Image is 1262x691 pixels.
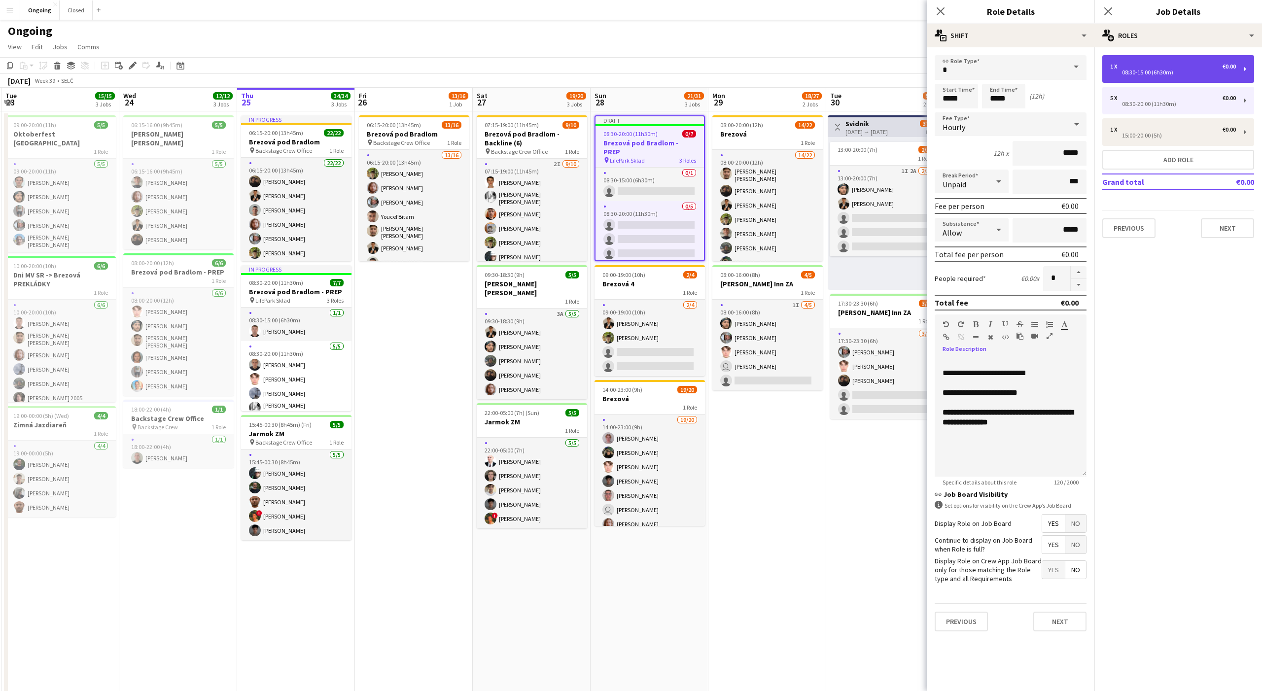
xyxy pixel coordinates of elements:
span: 0/7 [682,130,696,138]
span: 1 Role [329,147,344,154]
span: 3/5 [919,300,933,307]
app-job-card: 10:00-20:00 (10h)6/6Dni MV SR -> Brezová PREKLÁDKY1 Role6/610:00-20:00 (10h)[PERSON_NAME][PERSON_... [5,256,116,402]
span: 5/5 [330,421,344,428]
span: LifePark Sklad [255,297,290,304]
span: 14/22 [795,121,815,129]
div: In progress06:15-20:00 (13h45m)22/22Brezová pod Bradlom Backstage Crew Office1 Role22/2206:15-20:... [241,115,351,261]
span: 6/6 [94,262,108,270]
span: 17:30-23:30 (6h) [838,300,878,307]
span: Tue [5,91,17,100]
div: Shift [927,24,1094,47]
app-card-role: 3/517:30-23:30 (6h)[PERSON_NAME][PERSON_NAME][PERSON_NAME] [830,328,941,419]
td: Grand total [1102,174,1207,190]
span: 08:30-20:00 (11h30m) [603,130,658,138]
span: 3 Roles [327,297,344,304]
button: Ordered List [1046,320,1053,328]
span: 08:00-20:00 (12h) [720,121,763,129]
app-card-role: 2I9/1007:15-19:00 (11h45m)[PERSON_NAME][PERSON_NAME] [PERSON_NAME][PERSON_NAME][PERSON_NAME][PERS... [477,159,587,324]
a: Edit [28,40,47,53]
div: 12h x [993,149,1009,158]
span: 13/16 [449,92,468,100]
span: 1 Role [683,289,697,296]
app-card-role: 5/508:30-20:00 (11h30m)[PERSON_NAME][PERSON_NAME][PERSON_NAME][PERSON_NAME] [PERSON_NAME] [241,341,351,435]
div: 2 Jobs [803,101,821,108]
div: 5 x [1110,95,1122,102]
app-job-card: 06:15-16:00 (9h45m)5/5[PERSON_NAME] [PERSON_NAME]1 Role5/506:15-16:00 (9h45m)[PERSON_NAME][PERSON... [123,115,234,249]
app-job-card: 09:00-20:00 (11h)5/5Oktoberfest [GEOGRAPHIC_DATA]1 Role5/509:00-20:00 (11h)[PERSON_NAME][PERSON_N... [5,115,116,252]
span: 21/31 [684,92,704,100]
span: 28 [593,97,606,108]
button: Insert video [1031,332,1038,340]
app-job-card: 08:00-20:00 (12h)14/22Brezová1 Role14/2208:00-20:00 (12h)[PERSON_NAME] [PERSON_NAME][PERSON_NAME]... [712,115,823,261]
label: People required [935,274,986,283]
span: 09:00-19:00 (10h) [602,271,645,278]
span: Backstage Crew Office [255,439,312,446]
td: €0.00 [1207,174,1254,190]
span: 3 Roles [679,157,696,164]
span: 5/5 [565,271,579,278]
div: 06:15-20:00 (13h45m)13/16Brezová pod Bradlom Backstage Crew Office1 Role13/1606:15-20:00 (13h45m)... [359,115,469,261]
h3: Brezová pod Bradlom - Backline (6) [477,130,587,147]
span: 13:00-20:00 (7h) [838,146,877,153]
h3: Brezová pod Bradlom [359,130,469,138]
span: Hourly [943,122,965,132]
span: 5/5 [565,409,579,416]
div: In progress [241,265,351,273]
h3: Dni MV SR -> Brezová PREKLÁDKY [5,271,116,288]
span: Sat [477,91,488,100]
span: 7/7 [330,279,344,286]
span: No [1065,561,1086,579]
h3: Brezová pod Bradlom - PREP [596,138,704,156]
div: 3 Jobs [331,101,350,108]
button: Strikethrough [1017,320,1023,328]
h3: Brezová pod Bradlom [241,138,351,146]
app-job-card: 19:00-00:00 (5h) (Wed)4/4Zimná Jazdiareň1 Role4/419:00-00:00 (5h)[PERSON_NAME][PERSON_NAME][PERSO... [5,406,116,517]
h3: Brezová pod Bradlom - PREP [241,287,351,296]
button: Paste as plain text [1017,332,1023,340]
div: 09:00-19:00 (10h)2/4Brezová 41 Role2/409:00-19:00 (10h)[PERSON_NAME][PERSON_NAME] [595,265,705,376]
app-job-card: 15:45-00:30 (8h45m) (Fri)5/5Jarmok ZM Backstage Crew Office1 Role5/515:45-00:30 (8h45m)[PERSON_NA... [241,415,351,540]
span: Week 39 [33,77,57,84]
button: Add role [1102,150,1254,170]
app-job-card: 08:00-20:00 (12h)6/6Brezová pod Bradlom - PREP1 Role6/608:00-20:00 (12h)[PERSON_NAME][PERSON_NAME... [123,253,234,396]
app-card-role: 4/419:00-00:00 (5h)[PERSON_NAME][PERSON_NAME][PERSON_NAME][PERSON_NAME] [5,441,116,517]
span: 1 Role [447,139,461,146]
span: Mon [712,91,725,100]
app-job-card: In progress08:30-20:00 (11h30m)7/7Brezová pod Bradlom - PREP LifePark Sklad3 Roles1/108:30-15:00 ... [241,265,351,411]
span: Edit [32,42,43,51]
h3: Role Details [927,5,1094,18]
span: No [1065,536,1086,553]
button: Horizontal Line [972,333,979,341]
h3: Brezová pod Bradlom - PREP [123,268,234,276]
div: 1 Job [449,101,468,108]
app-job-card: 09:30-18:30 (9h)5/5[PERSON_NAME] [PERSON_NAME]1 Role3A5/509:30-18:30 (9h)[PERSON_NAME][PERSON_NAM... [477,265,587,399]
span: 1 Role [211,277,226,284]
h3: Brezová [595,394,705,403]
span: 1 Role [565,148,579,155]
span: 1 Role [565,298,579,305]
app-job-card: 14:00-23:00 (9h)19/20Brezová1 Role19/2014:00-23:00 (9h)[PERSON_NAME][PERSON_NAME][PERSON_NAME][PE... [595,380,705,526]
a: View [4,40,26,53]
app-card-role: 13/1606:15-20:00 (13h45m)[PERSON_NAME][PERSON_NAME][PERSON_NAME]Youcef Bitam[PERSON_NAME] [PERSON... [359,150,469,401]
span: Unpaid [943,179,966,189]
app-card-role: 1/108:30-15:00 (6h30m)[PERSON_NAME] [241,308,351,341]
span: 27 [475,97,488,108]
button: Next [1201,218,1254,238]
label: Display Role on Crew App Job Board only for those matching the Role type and all Requirements [935,556,1042,584]
button: Clear Formatting [987,333,994,341]
app-card-role: 3A5/509:30-18:30 (9h)[PERSON_NAME][PERSON_NAME][PERSON_NAME][PERSON_NAME][PERSON_NAME] [477,309,587,399]
h3: Brezová [712,130,823,138]
span: Backstage Crew [138,423,178,431]
span: 18/27 [802,92,822,100]
h1: Ongoing [8,24,52,38]
div: €0.00 x [1021,274,1039,283]
span: 1 Role [801,139,815,146]
span: Jobs [53,42,68,51]
span: 14:00-23:00 (9h) [602,386,642,393]
button: Underline [1002,320,1009,328]
span: 1 Role [918,155,932,162]
span: 2/4 [683,271,697,278]
button: Insert Link [943,333,949,341]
